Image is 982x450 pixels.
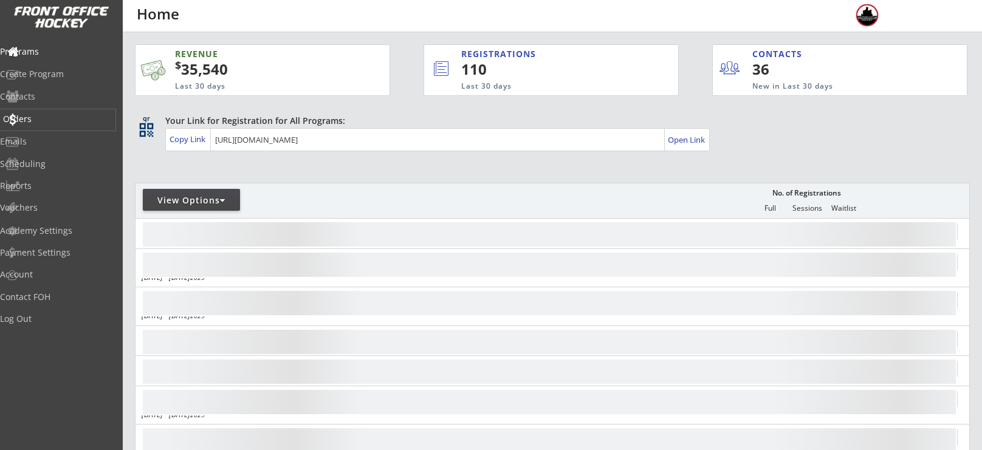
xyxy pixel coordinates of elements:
sup: $ [175,58,181,72]
div: 35,540 [175,59,351,80]
div: [DATE] - [DATE] [142,274,328,281]
div: Sessions [789,204,825,213]
div: REVENUE [175,48,331,60]
div: Last 30 days [461,81,628,92]
div: View Options [143,194,240,206]
div: Open Link [668,135,706,145]
div: Copy Link [170,134,208,145]
em: 2025 [190,273,205,282]
div: [DATE] - [DATE] [142,312,328,319]
div: New in Last 30 days [752,81,910,92]
em: 2025 [190,312,205,320]
div: [DATE] - [DATE] [142,411,328,418]
div: Your Link for Registration for All Programs: [165,115,932,127]
div: No. of Registrations [769,189,844,197]
div: Orders [3,115,112,123]
div: 110 [461,59,637,80]
div: qr [139,115,153,123]
div: REGISTRATIONS [461,48,622,60]
a: Open Link [668,131,706,148]
div: Last 30 days [175,81,331,92]
div: Full [752,204,788,213]
div: CONTACTS [752,48,808,60]
button: qr_code [137,121,156,139]
div: Waitlist [825,204,862,213]
em: 2025 [190,411,205,419]
div: 36 [752,59,827,80]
